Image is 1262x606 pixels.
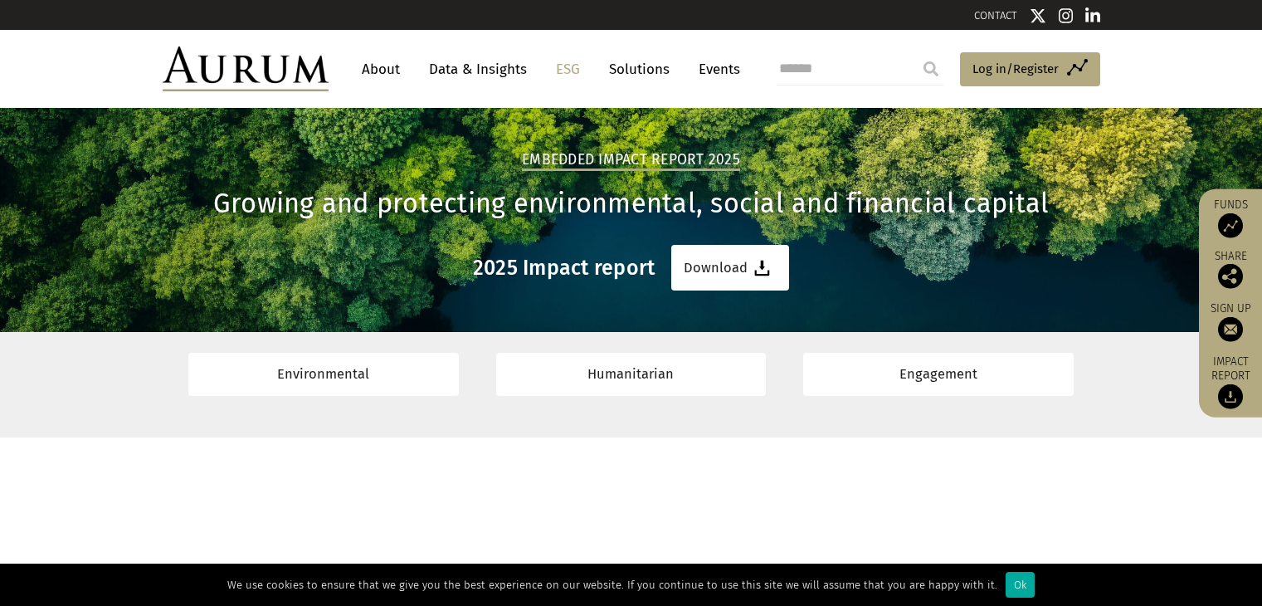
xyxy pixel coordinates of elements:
a: Solutions [601,54,678,85]
img: Sign up to our newsletter [1218,317,1243,342]
a: Humanitarian [496,353,767,395]
div: Ok [1006,572,1035,598]
span: Log in/Register [972,59,1059,79]
h2: Embedded Impact report 2025 [522,151,740,171]
a: Log in/Register [960,52,1100,87]
img: Twitter icon [1030,7,1046,24]
a: Data & Insights [421,54,535,85]
a: Events [690,54,740,85]
a: Impact report [1207,354,1254,409]
input: Submit [914,52,948,86]
a: Funds [1207,198,1254,238]
img: Instagram icon [1059,7,1074,24]
img: Access Funds [1218,213,1243,238]
img: Linkedin icon [1085,7,1100,24]
a: Download [671,245,789,291]
a: About [353,54,408,85]
a: CONTACT [974,9,1017,22]
a: Environmental [188,353,459,395]
img: Share this post [1218,264,1243,289]
h1: Growing and protecting environmental, social and financial capital [163,188,1100,220]
a: Engagement [803,353,1074,395]
h3: 2025 Impact report [473,256,655,281]
a: Sign up [1207,301,1254,342]
img: Aurum [163,46,329,91]
div: Share [1207,251,1254,289]
a: ESG [548,54,588,85]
